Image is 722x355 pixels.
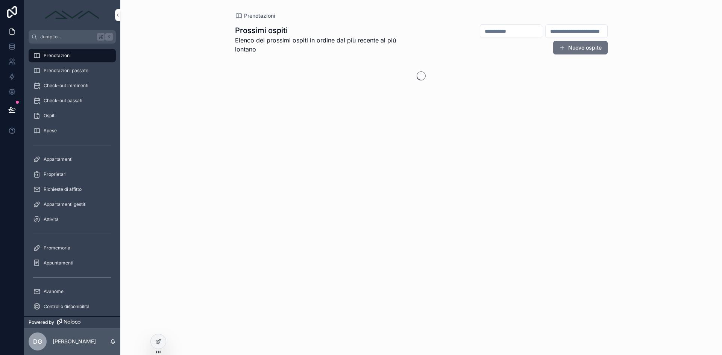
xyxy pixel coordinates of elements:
[29,124,116,137] a: Spese
[29,153,116,166] a: Appartamenti
[29,79,116,92] a: Check-out imminenti
[29,285,116,298] a: Avahome
[24,44,120,316] div: scrollable content
[29,213,116,226] a: Attività
[44,201,86,207] span: Appartamenti gestiti
[33,337,42,346] span: DG
[24,316,120,328] a: Powered by
[29,109,116,122] a: Ospiti
[44,245,70,251] span: Promemoria
[235,36,418,54] span: Elenco dei prossimi ospiti in ordine dal più recente al più lontano
[29,300,116,313] a: Controllo disponibilità
[553,41,608,54] button: Nuovo ospite
[44,186,82,192] span: Richieste di affitto
[44,289,64,295] span: Avahome
[235,12,275,20] a: Prenotazioni
[44,304,89,310] span: Controllo disponibilità
[29,198,116,211] a: Appartamenti gestiti
[44,171,67,177] span: Proprietari
[244,12,275,20] span: Prenotazioni
[29,319,54,325] span: Powered by
[29,256,116,270] a: Appuntamenti
[44,216,59,222] span: Attività
[44,128,57,134] span: Spese
[29,64,116,77] a: Prenotazioni passate
[44,98,82,104] span: Check-out passati
[29,241,116,255] a: Promemoria
[40,34,94,40] span: Jump to...
[44,113,56,119] span: Ospiti
[29,49,116,62] a: Prenotazioni
[106,34,112,40] span: K
[53,338,96,345] p: [PERSON_NAME]
[29,168,116,181] a: Proprietari
[29,30,116,44] button: Jump to...K
[29,94,116,107] a: Check-out passati
[29,183,116,196] a: Richieste di affitto
[235,25,418,36] h1: Prossimi ospiti
[42,9,102,21] img: App logo
[44,260,73,266] span: Appuntamenti
[44,68,88,74] span: Prenotazioni passate
[44,156,73,162] span: Appartamenti
[44,83,88,89] span: Check-out imminenti
[44,53,71,59] span: Prenotazioni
